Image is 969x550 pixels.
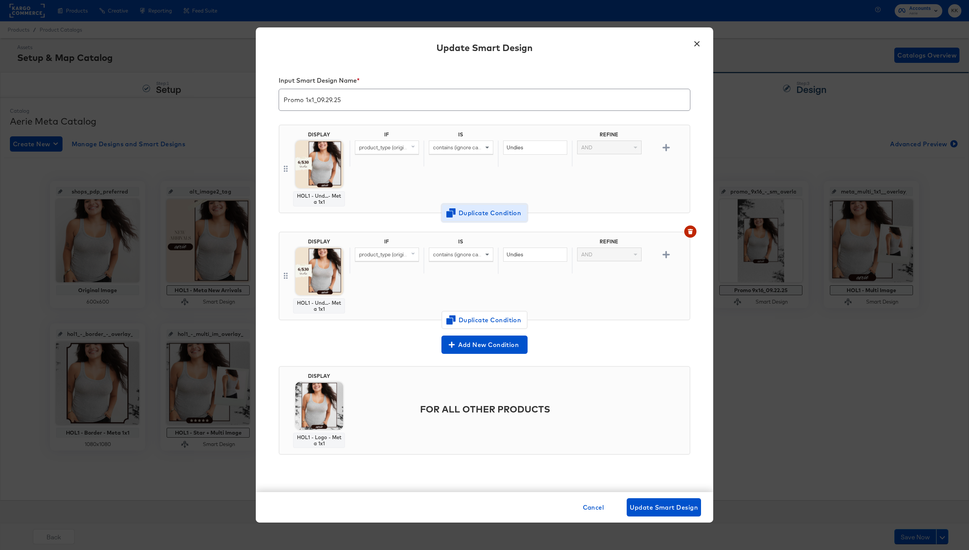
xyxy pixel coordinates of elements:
div: Input Smart Design Name [279,77,690,87]
input: Enter value [503,141,567,155]
div: HOL1 - Und...- Meta 1x1 [297,300,342,312]
div: HOL1 - Logo - Meta 1x1 [297,434,342,446]
span: product_type (original) [359,251,412,258]
button: Duplicate Condition [441,311,528,329]
span: Duplicate Condition [448,315,521,325]
div: HOL1 - Und...- Meta 1x1 [297,193,342,205]
span: contains (ignore case) [433,251,485,258]
div: FOR ALL OTHER PRODUCTS [350,391,687,427]
button: × [690,35,704,49]
div: DISPLAY [308,131,330,137]
button: Duplicate Condition [441,204,528,222]
span: Cancel [583,502,604,513]
span: Add New Condition [444,339,525,350]
span: contains (ignore case) [433,144,485,151]
img: tim9duFMw7esAIuLk3P8Vg.jpg [295,141,343,188]
div: REFINE [572,131,646,141]
div: DISPLAY [308,373,330,379]
input: Enter value [503,248,567,262]
button: Add New Condition [441,336,528,354]
button: Update Smart Design [627,498,701,516]
div: REFINE [572,238,646,248]
img: dPGQRhxrg44C4oUefWs0RQ.jpg [295,382,343,430]
div: DISPLAY [308,238,330,245]
input: My smart design [279,86,690,107]
div: IF [350,238,424,248]
div: IS [424,238,497,248]
span: AND [581,251,592,258]
button: Cancel [580,498,607,516]
span: Duplicate Condition [448,208,521,218]
span: product_type (original) [359,144,412,151]
span: AND [581,144,592,151]
img: tim9duFMw7esAIuLk3P8Vg.jpg [295,248,343,295]
span: Update Smart Design [630,502,698,513]
div: Update Smart Design [436,41,533,54]
div: IF [350,131,424,141]
div: IS [424,131,497,141]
